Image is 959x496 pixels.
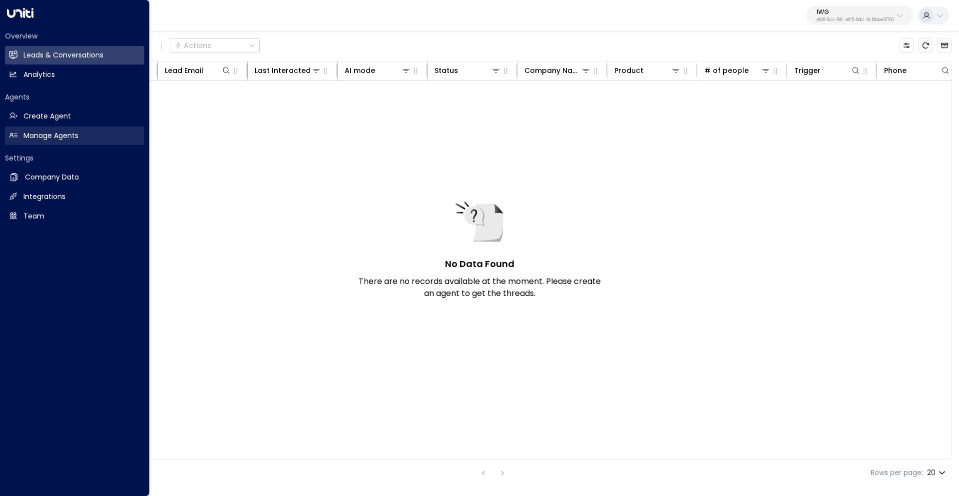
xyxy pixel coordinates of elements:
[25,172,79,182] h2: Company Data
[255,64,321,76] div: Last Interacted
[524,64,591,76] div: Company Name
[5,168,144,186] a: Company Data
[165,64,203,76] div: Lead Email
[817,9,894,15] p: IWG
[355,275,604,299] p: There are no records available at the moment. Please create an agent to get the threads.
[345,64,411,76] div: AI mode
[524,64,581,76] div: Company Name
[614,64,643,76] div: Product
[445,257,514,270] h5: No Data Found
[477,466,509,479] nav: pagination navigation
[938,38,952,52] button: Archived Leads
[170,38,260,53] button: Actions
[919,38,933,52] span: Refresh
[794,64,821,76] div: Trigger
[5,207,144,225] a: Team
[23,50,103,60] h2: Leads & Conversations
[900,38,914,52] button: Customize
[23,211,44,221] h2: Team
[5,46,144,64] a: Leads & Conversations
[5,107,144,125] a: Create Agent
[927,465,948,480] div: 20
[871,467,923,478] label: Rows per page:
[170,38,260,53] div: Button group with a nested menu
[165,64,231,76] div: Lead Email
[817,18,894,22] p: e92915cb-7661-49f5-9dc1-5c58aae37760
[23,111,71,121] h2: Create Agent
[614,64,681,76] div: Product
[23,130,78,141] h2: Manage Agents
[174,41,211,50] div: Actions
[435,64,501,76] div: Status
[794,64,861,76] div: Trigger
[5,31,144,41] h2: Overview
[704,64,771,76] div: # of people
[23,69,55,80] h2: Analytics
[5,153,144,163] h2: Settings
[345,64,375,76] div: AI mode
[5,65,144,84] a: Analytics
[5,92,144,102] h2: Agents
[884,64,951,76] div: Phone
[435,64,458,76] div: Status
[5,187,144,206] a: Integrations
[704,64,749,76] div: # of people
[255,64,311,76] div: Last Interacted
[5,126,144,145] a: Manage Agents
[23,191,65,202] h2: Integrations
[807,6,914,25] button: IWGe92915cb-7661-49f5-9dc1-5c58aae37760
[884,64,907,76] div: Phone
